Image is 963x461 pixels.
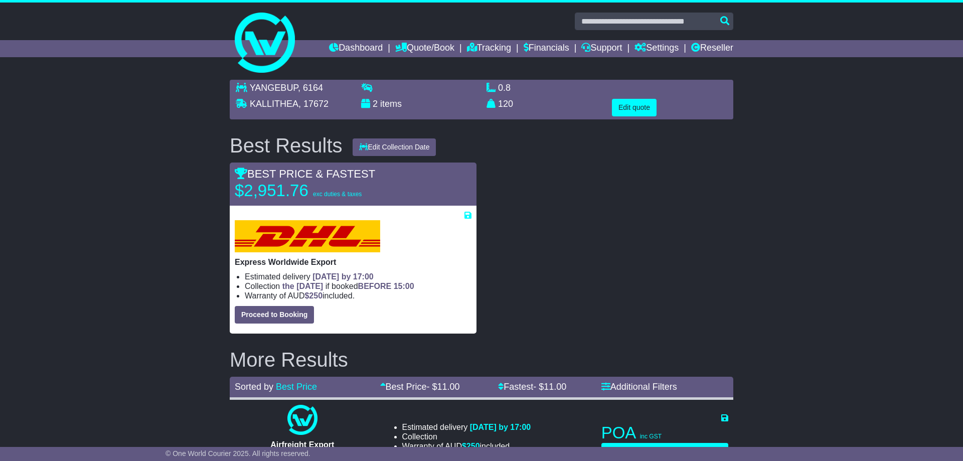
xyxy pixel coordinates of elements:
span: 11.00 [437,382,460,392]
li: Estimated delivery [402,422,531,432]
span: © One World Courier 2025. All rights reserved. [166,449,310,457]
p: Express Worldwide Export [235,257,471,267]
span: [DATE] by 17:00 [470,423,531,431]
span: 0.8 [498,83,511,93]
a: Best Price [276,382,317,392]
li: Estimated delivery [245,272,471,281]
span: exc duties & taxes [313,191,362,198]
span: 250 [309,291,323,300]
a: Financials [524,40,569,57]
span: $ [462,442,480,450]
button: Edit Collection Date [353,138,436,156]
span: YANGEBUP [250,83,298,93]
a: Support [581,40,622,57]
a: Additional Filters [601,382,677,392]
span: $ [304,291,323,300]
li: Warranty of AUD included. [245,291,471,300]
button: Edit quote [612,99,657,116]
span: items [380,99,402,109]
span: 15:00 [394,282,414,290]
button: Proceed to Booking [601,443,728,460]
a: Reseller [691,40,733,57]
a: Tracking [467,40,511,57]
span: - $ [533,382,566,392]
span: 2 [373,99,378,109]
span: KALLITHEA [250,99,298,109]
a: Best Price- $11.00 [380,382,460,392]
a: Fastest- $11.00 [498,382,566,392]
span: 120 [498,99,513,109]
span: inc GST [640,433,662,440]
span: Sorted by [235,382,273,392]
span: 250 [466,442,480,450]
span: BEST PRICE & FASTEST [235,168,375,180]
a: Settings [634,40,679,57]
span: , 17672 [298,99,329,109]
li: Warranty of AUD included. [402,441,531,451]
h2: More Results [230,349,733,371]
li: Collection [245,281,471,291]
img: One World Courier: Airfreight Export (quotes take 24-48 hours) [287,405,317,435]
a: Dashboard [329,40,383,57]
span: if booked [282,282,414,290]
span: [DATE] by 17:00 [312,272,374,281]
p: POA [601,423,728,443]
span: - $ [427,382,460,392]
p: $2,951.76 [235,181,362,201]
span: 11.00 [544,382,566,392]
span: the [DATE] [282,282,323,290]
a: Quote/Book [395,40,454,57]
span: BEFORE [358,282,392,290]
li: Collection [402,432,531,441]
img: DHL: Express Worldwide Export [235,220,380,252]
button: Proceed to Booking [235,306,314,324]
div: Best Results [225,134,348,157]
span: , 6164 [298,83,323,93]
